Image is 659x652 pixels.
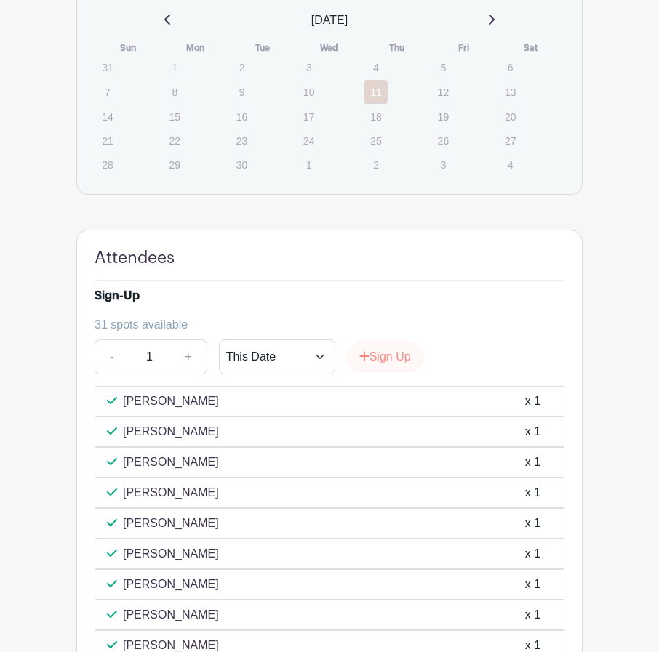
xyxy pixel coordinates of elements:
[431,105,455,128] p: 19
[123,515,219,532] p: [PERSON_NAME]
[498,105,522,128] p: 20
[498,153,522,176] p: 4
[525,576,540,593] div: x 1
[498,81,522,103] p: 13
[431,81,455,103] p: 12
[123,484,219,502] p: [PERSON_NAME]
[162,81,186,103] p: 8
[170,339,207,374] a: +
[162,105,186,128] p: 15
[498,41,564,55] th: Sat
[161,41,228,55] th: Mon
[525,484,540,502] div: x 1
[95,339,128,374] a: -
[95,287,140,305] div: Sign-Up
[364,153,388,176] p: 2
[525,393,540,410] div: x 1
[297,129,321,152] p: 24
[364,56,388,79] p: 4
[311,12,348,29] span: [DATE]
[95,56,119,79] p: 31
[431,56,455,79] p: 5
[431,153,455,176] p: 3
[525,423,540,440] div: x 1
[123,454,219,471] p: [PERSON_NAME]
[95,81,119,103] p: 7
[525,606,540,624] div: x 1
[95,129,119,152] p: 21
[297,153,321,176] p: 1
[347,342,423,372] button: Sign Up
[162,153,186,176] p: 29
[162,129,186,152] p: 22
[95,248,175,268] h4: Attendees
[297,105,321,128] p: 17
[95,316,553,334] div: 31 spots available
[230,153,254,176] p: 30
[95,105,119,128] p: 14
[498,129,522,152] p: 27
[123,606,219,624] p: [PERSON_NAME]
[123,393,219,410] p: [PERSON_NAME]
[296,41,363,55] th: Wed
[123,576,219,593] p: [PERSON_NAME]
[123,423,219,440] p: [PERSON_NAME]
[525,545,540,563] div: x 1
[364,105,388,128] p: 18
[297,56,321,79] p: 3
[229,41,296,55] th: Tue
[363,41,430,55] th: Thu
[95,41,161,55] th: Sun
[364,80,388,104] a: 11
[364,129,388,152] p: 25
[430,41,497,55] th: Fri
[525,515,540,532] div: x 1
[95,153,119,176] p: 28
[498,56,522,79] p: 6
[431,129,455,152] p: 26
[230,81,254,103] p: 9
[230,56,254,79] p: 2
[297,81,321,103] p: 10
[525,454,540,471] div: x 1
[230,105,254,128] p: 16
[230,129,254,152] p: 23
[162,56,186,79] p: 1
[123,545,219,563] p: [PERSON_NAME]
